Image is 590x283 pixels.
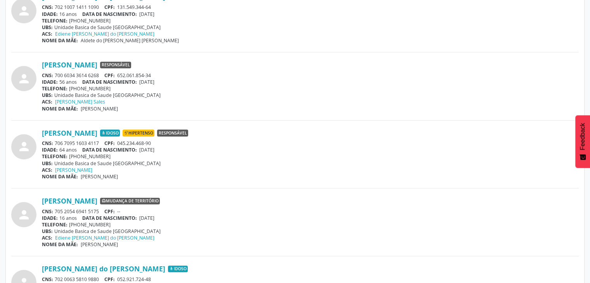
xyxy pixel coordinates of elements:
span: CPF: [104,4,115,10]
a: Ediene [PERSON_NAME] do [PERSON_NAME] [55,235,154,241]
div: 706 7095 1603 4117 [42,140,579,147]
span: DATA DE NASCIMENTO: [82,147,137,153]
span: CPF: [104,208,115,215]
div: 700 6034 3614 6268 [42,72,579,79]
span: Responsável [157,129,188,136]
div: Unidade Basica de Saude [GEOGRAPHIC_DATA] [42,228,579,235]
span: CNS: [42,140,53,147]
span: ACS: [42,31,52,37]
span: NOME DA MÃE: [42,105,78,112]
span: TELEFONE: [42,221,67,228]
span: CNS: [42,4,53,10]
span: ACS: [42,235,52,241]
span: IDADE: [42,147,58,153]
span: TELEFONE: [42,17,67,24]
span: CPF: [104,72,115,79]
span: TELEFONE: [42,153,67,160]
span: [PERSON_NAME] [81,241,118,248]
span: [PERSON_NAME] [81,105,118,112]
span: CPF: [104,140,115,147]
span: NOME DA MÃE: [42,241,78,248]
span: IDADE: [42,11,58,17]
i: person [17,208,31,222]
span: ACS: [42,167,52,173]
span: -- [117,208,120,215]
span: 045.234.468-90 [117,140,151,147]
span: Hipertenso [123,129,154,136]
a: [PERSON_NAME] [55,167,92,173]
span: CNS: [42,276,53,283]
span: IDADE: [42,215,58,221]
span: DATA DE NASCIMENTO: [82,215,137,221]
span: CPF: [104,276,115,283]
a: [PERSON_NAME] [42,197,97,205]
span: Feedback [579,123,586,150]
div: 64 anos [42,147,579,153]
span: UBS: [42,160,53,167]
div: Unidade Basica de Saude [GEOGRAPHIC_DATA] [42,24,579,31]
span: ACS: [42,98,52,105]
span: 131.549.344-64 [117,4,151,10]
a: [PERSON_NAME] [42,129,97,137]
span: UBS: [42,24,53,31]
div: [PHONE_NUMBER] [42,17,579,24]
span: CNS: [42,72,53,79]
span: [PERSON_NAME] [81,173,118,180]
a: [PERSON_NAME] [42,60,97,69]
span: DATA DE NASCIMENTO: [82,11,137,17]
span: [DATE] [139,215,154,221]
span: 052.921.724-48 [117,276,151,283]
button: Feedback - Mostrar pesquisa [575,115,590,168]
i: person [17,140,31,154]
div: 702 0063 5810 9880 [42,276,579,283]
span: Aldete do [PERSON_NAME] [PERSON_NAME] [81,37,179,44]
span: Responsável [100,62,131,69]
span: NOME DA MÃE: [42,37,78,44]
span: CNS: [42,208,53,215]
span: [DATE] [139,147,154,153]
div: [PHONE_NUMBER] [42,85,579,92]
div: 705 2054 6941 5175 [42,208,579,215]
div: Unidade Basica de Saude [GEOGRAPHIC_DATA] [42,92,579,98]
span: UBS: [42,92,53,98]
span: DATA DE NASCIMENTO: [82,79,137,85]
span: [DATE] [139,79,154,85]
a: Ediene [PERSON_NAME] do [PERSON_NAME] [55,31,154,37]
span: TELEFONE: [42,85,67,92]
span: Idoso [168,266,188,273]
div: 702 1007 1411 1090 [42,4,579,10]
span: UBS: [42,228,53,235]
span: NOME DA MÃE: [42,173,78,180]
div: Unidade Basica de Saude [GEOGRAPHIC_DATA] [42,160,579,167]
div: [PHONE_NUMBER] [42,221,579,228]
span: 652.061.854-34 [117,72,151,79]
span: Idoso [100,129,120,136]
i: person [17,72,31,86]
span: Mudança de território [100,198,160,205]
div: 56 anos [42,79,579,85]
div: 16 anos [42,215,579,221]
div: 16 anos [42,11,579,17]
a: [PERSON_NAME] Sales [55,98,105,105]
i: person [17,4,31,18]
span: IDADE: [42,79,58,85]
div: [PHONE_NUMBER] [42,153,579,160]
span: [DATE] [139,11,154,17]
a: [PERSON_NAME] do [PERSON_NAME] [42,264,165,273]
